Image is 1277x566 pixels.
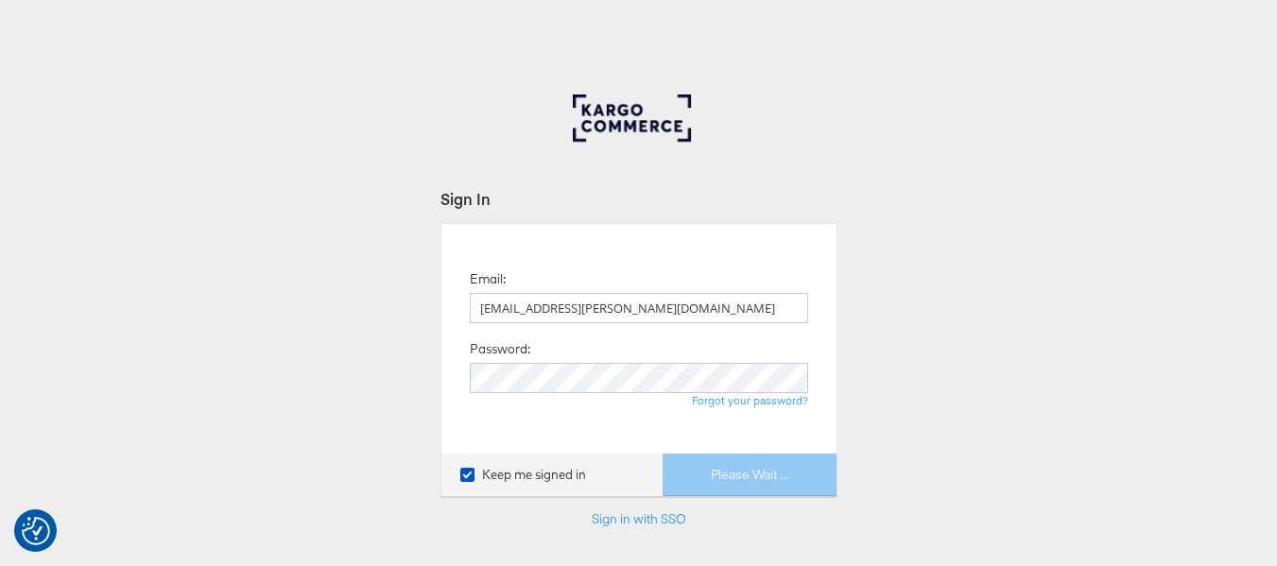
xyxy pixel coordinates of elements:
a: Sign in with SSO [592,510,686,527]
label: Email: [470,270,506,288]
div: Sign In [440,188,837,210]
img: Revisit consent button [22,517,50,545]
input: Email [470,293,808,323]
a: Forgot your password? [692,393,808,407]
label: Keep me signed in [460,466,586,484]
label: Password: [470,340,530,358]
button: Consent Preferences [22,517,50,545]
